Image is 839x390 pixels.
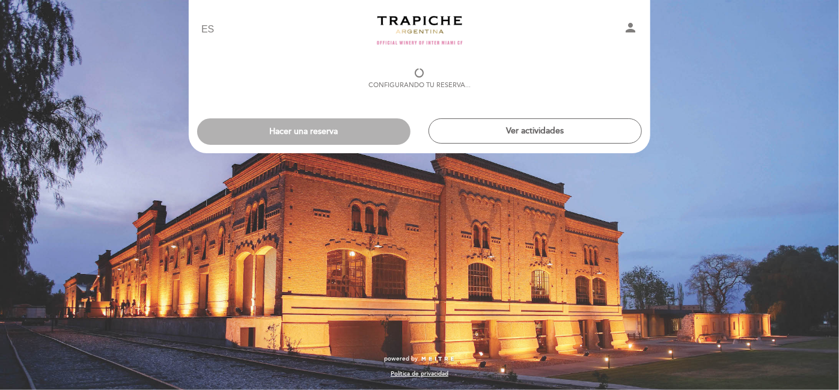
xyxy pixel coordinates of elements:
[197,118,410,145] button: Hacer una reserva
[344,13,495,46] a: Turismo Trapiche
[421,356,455,362] img: MEITRE
[429,118,642,144] button: Ver actividades
[384,355,455,363] a: powered by
[623,20,638,35] i: person
[391,370,448,378] a: Política de privacidad
[623,20,638,39] button: person
[368,81,471,90] div: Configurando tu reserva...
[384,355,418,363] span: powered by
